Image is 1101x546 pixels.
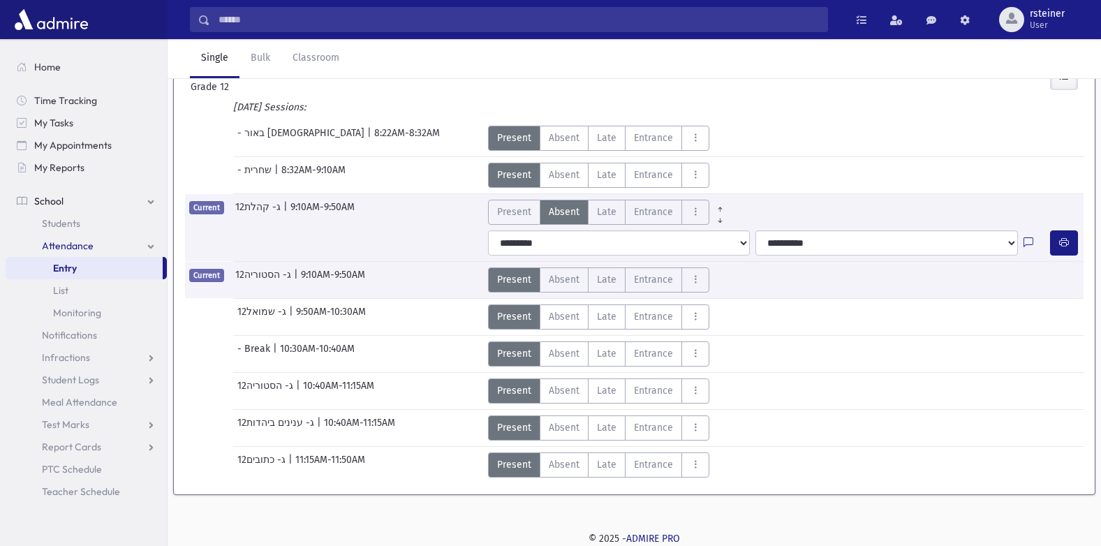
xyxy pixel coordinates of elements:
[497,420,531,435] span: Present
[53,307,101,319] span: Monitoring
[549,457,579,472] span: Absent
[6,302,167,324] a: Monitoring
[1030,8,1065,20] span: rsteiner
[634,383,673,398] span: Entrance
[6,134,167,156] a: My Appointments
[237,378,296,404] span: 12ג- הסטוריה
[294,267,301,293] span: |
[237,304,289,330] span: 12ג- שמואל
[288,452,295,478] span: |
[283,200,290,225] span: |
[190,39,239,78] a: Single
[42,418,89,431] span: Test Marks
[497,168,531,182] span: Present
[317,415,324,441] span: |
[189,269,224,282] span: Current
[289,304,296,330] span: |
[295,452,365,478] span: 11:15AM-11:50AM
[634,205,673,219] span: Entrance
[237,415,317,441] span: 12ג- ענינים ביהדות
[597,457,616,472] span: Late
[296,378,303,404] span: |
[597,383,616,398] span: Late
[281,39,350,78] a: Classroom
[237,452,288,478] span: 12ג- כתובים
[281,163,346,188] span: 8:32AM-9:10AM
[634,309,673,324] span: Entrance
[42,396,117,408] span: Meal Attendance
[296,304,366,330] span: 9:50AM-10:30AM
[42,217,80,230] span: Students
[191,80,327,94] span: Grade 12
[497,383,531,398] span: Present
[6,391,167,413] a: Meal Attendance
[34,117,73,129] span: My Tasks
[6,156,167,179] a: My Reports
[634,131,673,145] span: Entrance
[549,168,579,182] span: Absent
[34,94,97,107] span: Time Tracking
[235,267,294,293] span: 12ג- הסטוריה
[497,346,531,361] span: Present
[634,346,673,361] span: Entrance
[549,383,579,398] span: Absent
[634,168,673,182] span: Entrance
[6,112,167,134] a: My Tasks
[273,341,280,367] span: |
[274,163,281,188] span: |
[597,168,616,182] span: Late
[280,341,355,367] span: 10:30AM-10:40AM
[549,346,579,361] span: Absent
[488,126,709,151] div: AttTypes
[42,329,97,341] span: Notifications
[190,531,1079,546] div: © 2025 -
[42,374,99,386] span: Student Logs
[290,200,355,225] span: 9:10AM-9:50AM
[6,369,167,391] a: Student Logs
[549,272,579,287] span: Absent
[549,420,579,435] span: Absent
[6,212,167,235] a: Students
[488,341,709,367] div: AttTypes
[239,39,281,78] a: Bulk
[497,131,531,145] span: Present
[488,452,709,478] div: AttTypes
[497,309,531,324] span: Present
[42,485,120,498] span: Teacher Schedule
[42,351,90,364] span: Infractions
[42,441,101,453] span: Report Cards
[634,457,673,472] span: Entrance
[597,309,616,324] span: Late
[549,131,579,145] span: Absent
[53,262,77,274] span: Entry
[374,126,440,151] span: 8:22AM-8:32AM
[6,279,167,302] a: List
[6,324,167,346] a: Notifications
[237,126,367,151] span: - באור [DEMOGRAPHIC_DATA]
[367,126,374,151] span: |
[6,436,167,458] a: Report Cards
[634,420,673,435] span: Entrance
[497,457,531,472] span: Present
[6,190,167,212] a: School
[237,163,274,188] span: - שחרית
[210,7,827,32] input: Search
[34,195,64,207] span: School
[233,101,306,113] i: [DATE] Sessions:
[488,163,709,188] div: AttTypes
[6,89,167,112] a: Time Tracking
[42,239,94,252] span: Attendance
[597,346,616,361] span: Late
[42,463,102,475] span: PTC Schedule
[34,61,61,73] span: Home
[488,304,709,330] div: AttTypes
[549,309,579,324] span: Absent
[488,200,731,225] div: AttTypes
[597,420,616,435] span: Late
[6,257,163,279] a: Entry
[235,200,283,225] span: 12ג- קהלת
[189,201,224,214] span: Current
[6,56,167,78] a: Home
[6,413,167,436] a: Test Marks
[237,341,273,367] span: - Break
